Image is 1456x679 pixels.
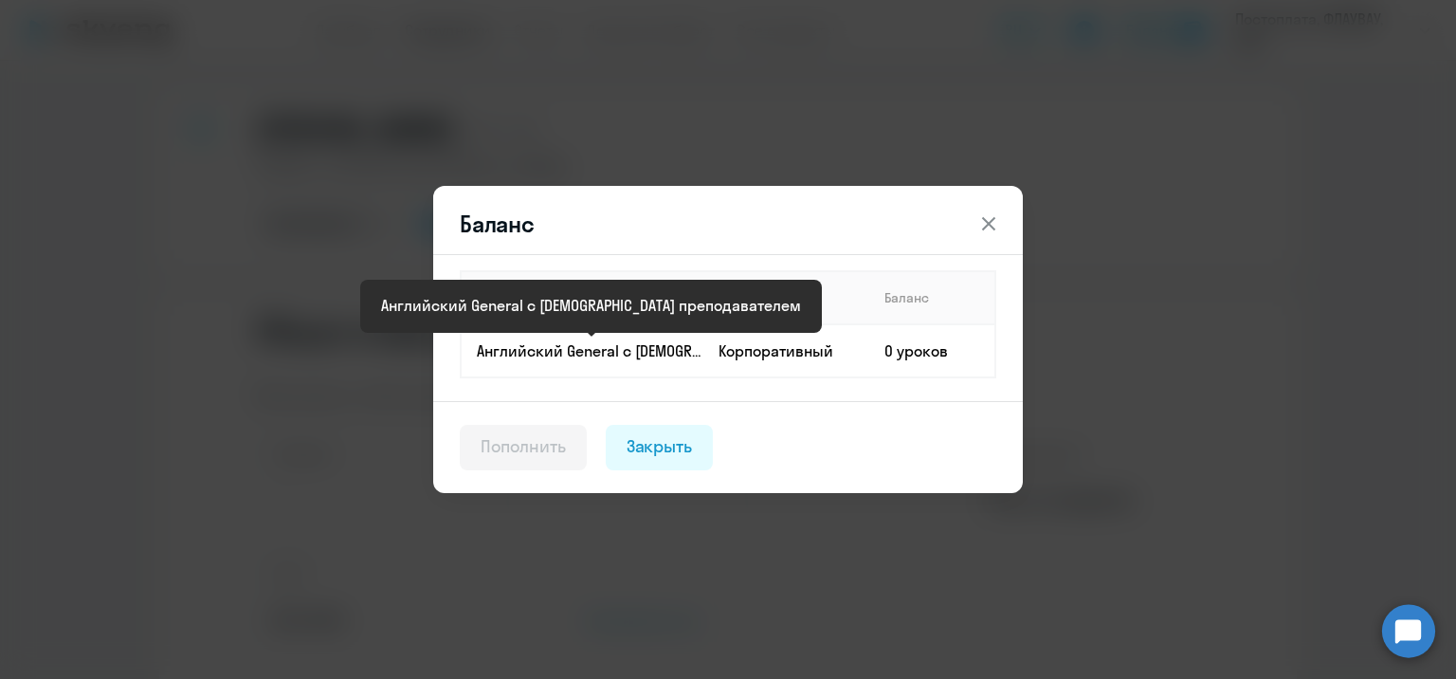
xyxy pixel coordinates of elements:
[869,271,995,324] th: Баланс
[627,434,693,459] div: Закрыть
[481,434,566,459] div: Пополнить
[381,294,801,317] div: Английский General с [DEMOGRAPHIC_DATA] преподавателем
[461,271,703,324] th: Продукт
[703,324,869,377] td: Корпоративный
[869,324,995,377] td: 0 уроков
[460,425,587,470] button: Пополнить
[477,340,702,361] p: Английский General с [DEMOGRAPHIC_DATA] преподавателем
[606,425,714,470] button: Закрыть
[433,209,1023,239] header: Баланс
[703,271,869,324] th: Способ оплаты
